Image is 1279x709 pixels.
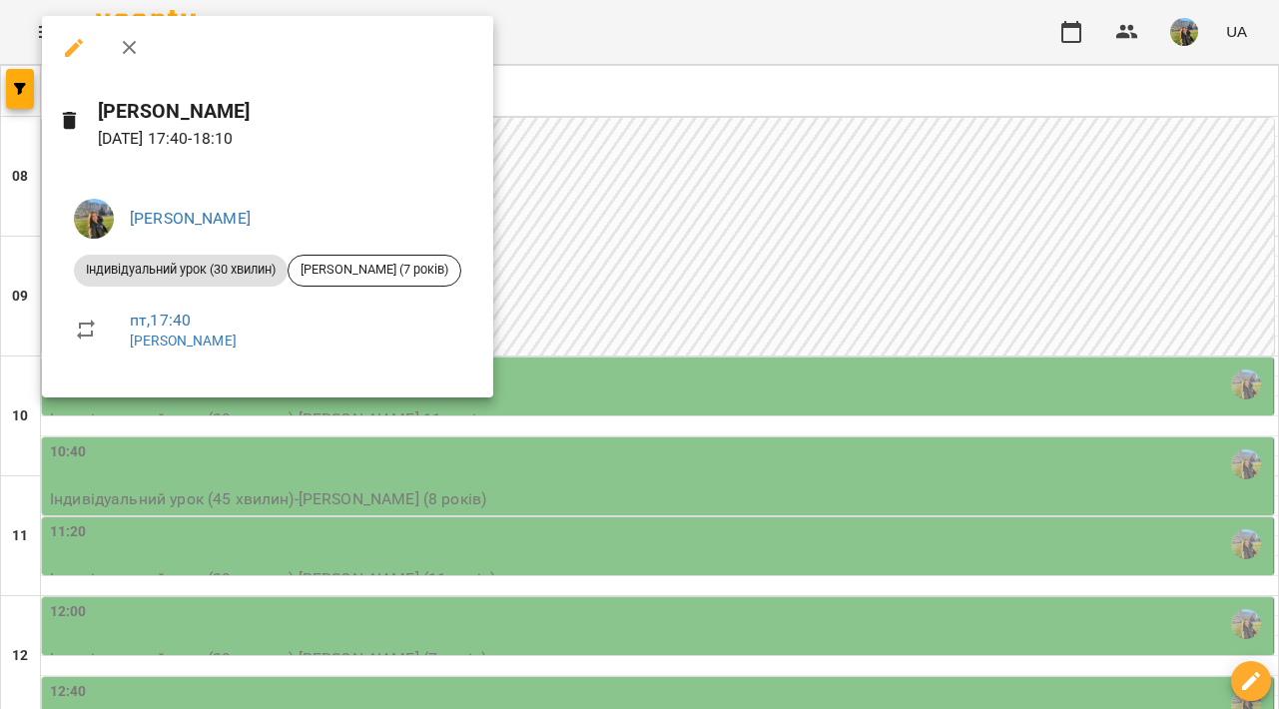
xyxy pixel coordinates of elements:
a: [PERSON_NAME] [130,333,237,349]
a: пт , 17:40 [130,311,191,330]
img: f0a73d492ca27a49ee60cd4b40e07bce.jpeg [74,199,114,239]
div: [PERSON_NAME] (7 років) [288,255,461,287]
a: [PERSON_NAME] [130,209,251,228]
h6: [PERSON_NAME] [98,96,477,127]
span: [PERSON_NAME] (7 років) [289,261,460,279]
span: Індивідуальний урок (30 хвилин) [74,261,288,279]
p: [DATE] 17:40 - 18:10 [98,127,477,151]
